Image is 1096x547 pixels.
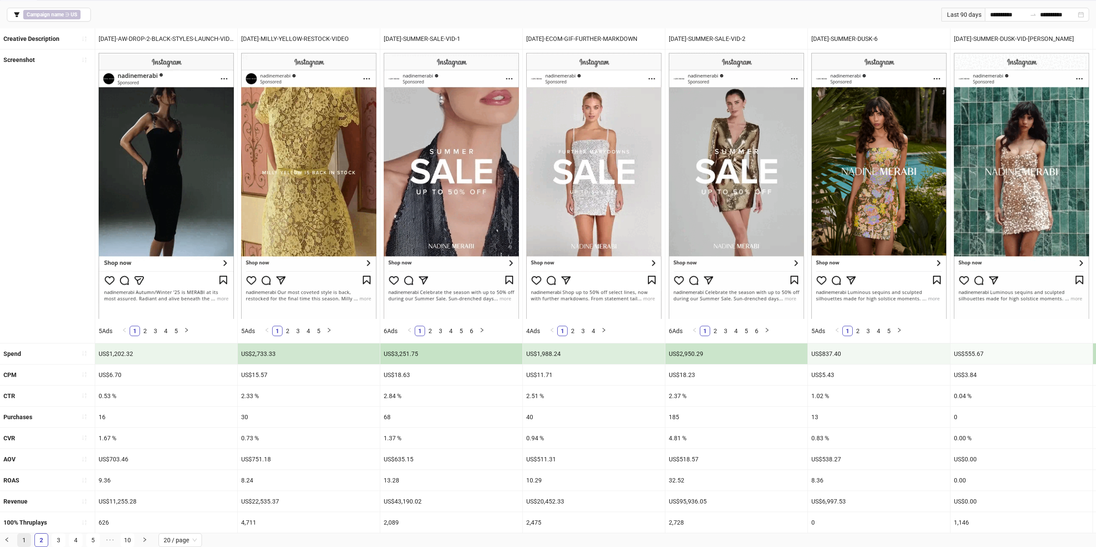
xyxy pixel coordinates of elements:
[523,386,665,406] div: 2.51 %
[665,365,807,385] div: US$18.23
[425,326,435,336] a: 2
[710,326,720,336] li: 2
[164,534,197,547] span: 20 / page
[547,326,557,336] button: left
[568,326,577,336] a: 2
[119,326,130,336] button: left
[941,8,985,22] div: Last 90 days
[326,328,332,333] span: right
[950,470,1093,491] div: 0.00
[238,407,380,427] div: 30
[95,449,237,470] div: US$703.46
[599,326,609,336] button: right
[273,326,282,336] a: 1
[3,35,59,42] b: Creative Description
[599,326,609,336] li: Next Page
[808,428,950,448] div: 0.83 %
[241,53,376,318] img: Screenshot 120230625141040780
[69,534,82,547] a: 4
[689,326,700,336] li: Previous Page
[808,512,950,533] div: 0
[523,512,665,533] div: 2,475
[523,470,665,491] div: 10.29
[3,498,28,505] b: Revenue
[808,365,950,385] div: US$5.43
[142,537,147,542] span: right
[171,326,181,336] a: 5
[764,328,770,333] span: right
[380,428,522,448] div: 1.37 %
[314,326,324,336] li: 5
[81,435,87,441] span: sort-ascending
[665,386,807,406] div: 2.37 %
[665,407,807,427] div: 185
[3,519,47,526] b: 100% Thruplays
[832,326,842,336] button: left
[95,365,237,385] div: US$6.70
[700,326,710,336] a: 1
[181,326,192,336] button: right
[81,414,87,420] span: sort-ascending
[808,449,950,470] div: US$538.27
[954,53,1089,318] img: Screenshot 120227512635390780
[456,326,466,336] a: 5
[665,512,807,533] div: 2,728
[808,343,950,364] div: US$837.40
[18,534,31,547] a: 1
[81,456,87,462] span: sort-ascending
[95,407,237,427] div: 16
[184,328,189,333] span: right
[523,449,665,470] div: US$511.31
[853,326,863,336] a: 2
[121,534,134,547] a: 10
[588,326,599,336] li: 4
[86,533,100,547] li: 5
[741,326,751,336] li: 5
[665,470,807,491] div: 32.52
[151,326,160,336] a: 3
[407,328,412,333] span: left
[950,407,1093,427] div: 0
[293,326,303,336] a: 3
[950,365,1093,385] div: US$3.84
[808,407,950,427] div: 13
[158,533,202,547] div: Page Size
[578,326,588,336] li: 3
[283,326,292,336] a: 2
[558,326,567,336] a: 1
[894,326,904,336] button: right
[119,326,130,336] li: Previous Page
[52,533,65,547] li: 3
[808,491,950,512] div: US$6,997.53
[17,533,31,547] li: 1
[808,470,950,491] div: 8.36
[95,28,237,49] div: [DATE]-AW-DROP-2-BLACK-STYLES-LAUNCH-VIDEO-1
[150,326,161,336] li: 3
[897,328,902,333] span: right
[238,512,380,533] div: 4,711
[380,343,522,364] div: US$3,251.75
[380,512,522,533] div: 2,089
[842,326,853,336] li: 1
[884,326,894,336] li: 5
[238,365,380,385] div: US$15.57
[589,326,598,336] a: 4
[446,326,456,336] a: 4
[262,326,272,336] li: Previous Page
[835,328,840,333] span: left
[415,326,425,336] li: 1
[601,328,606,333] span: right
[526,328,540,334] span: 4 Ads
[832,326,842,336] li: Previous Page
[262,326,272,336] button: left
[130,326,140,336] a: 1
[324,326,334,336] li: Next Page
[81,350,87,356] span: sort-ascending
[81,371,87,377] span: sort-ascending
